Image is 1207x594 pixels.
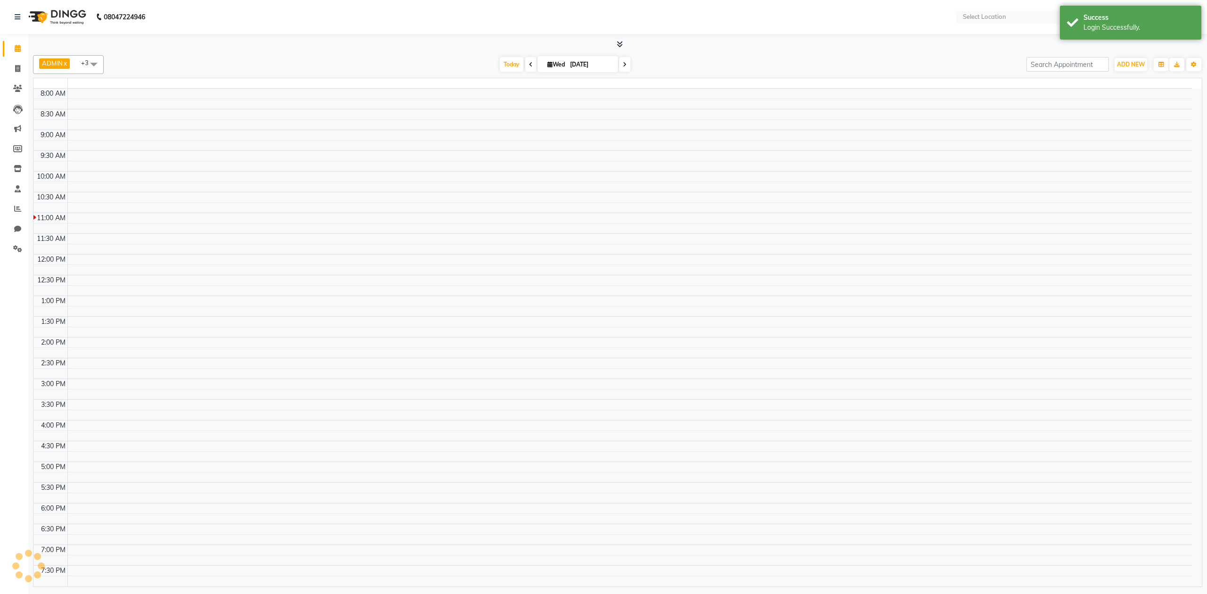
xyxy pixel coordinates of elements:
span: ADD NEW [1117,61,1145,68]
span: Today [500,57,523,72]
div: Select Location [963,12,1006,22]
div: Success [1083,13,1194,23]
div: 1:00 PM [39,296,67,306]
button: ADD NEW [1115,58,1147,71]
div: 7:00 PM [39,545,67,555]
img: logo [24,4,89,30]
div: 5:00 PM [39,462,67,472]
div: 12:00 PM [35,255,67,264]
div: 9:30 AM [39,151,67,161]
div: 2:00 PM [39,338,67,347]
span: Wed [545,61,567,68]
div: 7:30 PM [39,566,67,576]
a: x [63,59,67,67]
div: 2:30 PM [39,358,67,368]
div: 6:30 PM [39,524,67,534]
b: 08047224946 [104,4,145,30]
div: 12:30 PM [35,275,67,285]
div: 10:30 AM [35,192,67,202]
div: 3:00 PM [39,379,67,389]
span: ADMIN [42,59,63,67]
div: 4:00 PM [39,421,67,430]
div: 4:30 PM [39,441,67,451]
div: 10:00 AM [35,172,67,181]
div: 8:30 AM [39,109,67,119]
div: 5:30 PM [39,483,67,493]
span: +3 [81,59,96,66]
div: 11:30 AM [35,234,67,244]
div: 6:00 PM [39,503,67,513]
div: 3:30 PM [39,400,67,410]
input: Search Appointment [1026,57,1109,72]
div: 9:00 AM [39,130,67,140]
div: 1:30 PM [39,317,67,327]
div: 11:00 AM [35,213,67,223]
input: 2025-09-03 [567,58,614,72]
div: 8:00 AM [39,89,67,99]
div: Login Successfully. [1083,23,1194,33]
